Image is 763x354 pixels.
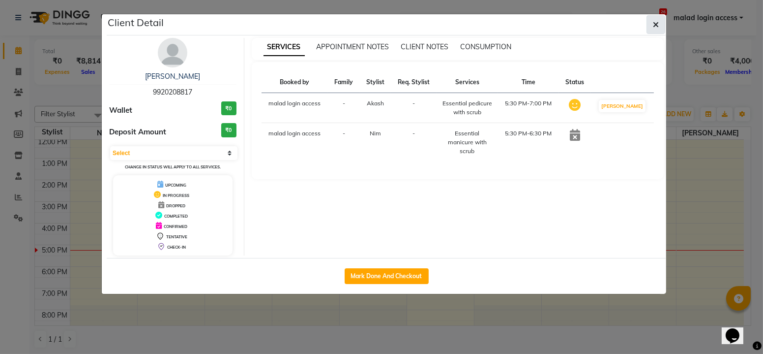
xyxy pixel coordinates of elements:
a: [PERSON_NAME] [145,72,200,81]
iframe: chat widget [722,315,753,344]
span: APPOINTMENT NOTES [317,42,389,51]
th: Services [437,72,498,93]
td: malad login access [262,93,328,123]
div: Essential pedicure with scrub [442,99,492,117]
th: Stylist [360,72,391,93]
td: 5:30 PM-6:30 PM [498,123,559,162]
th: Req. Stylist [391,72,437,93]
span: UPCOMING [165,183,186,188]
td: - [328,123,360,162]
h5: Client Detail [108,15,164,30]
td: malad login access [262,123,328,162]
span: DROPPED [166,203,185,208]
span: Wallet [109,105,132,116]
span: 9920208817 [153,88,192,97]
span: Nim [370,129,381,137]
span: IN PROGRESS [163,193,189,198]
th: Booked by [262,72,328,93]
small: Change in status will apply to all services. [125,164,221,169]
div: Essential manicure with scrub [442,129,492,156]
td: 5:30 PM-7:00 PM [498,93,559,123]
td: - [391,93,437,123]
button: Mark Done And Checkout [345,268,429,284]
th: Time [498,72,559,93]
span: CLIENT NOTES [401,42,449,51]
span: TENTATIVE [166,234,187,239]
th: Family [328,72,360,93]
span: Akash [367,99,384,107]
button: [PERSON_NAME] [599,100,646,112]
span: SERVICES [264,38,305,56]
h3: ₹0 [221,123,236,137]
span: Deposit Amount [109,127,166,138]
span: CONSUMPTION [461,42,512,51]
span: CHECK-IN [167,245,186,250]
h3: ₹0 [221,101,236,116]
th: Status [559,72,591,93]
img: avatar [158,38,187,67]
span: COMPLETED [164,214,188,219]
td: - [328,93,360,123]
td: - [391,123,437,162]
span: CONFIRMED [164,224,187,229]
